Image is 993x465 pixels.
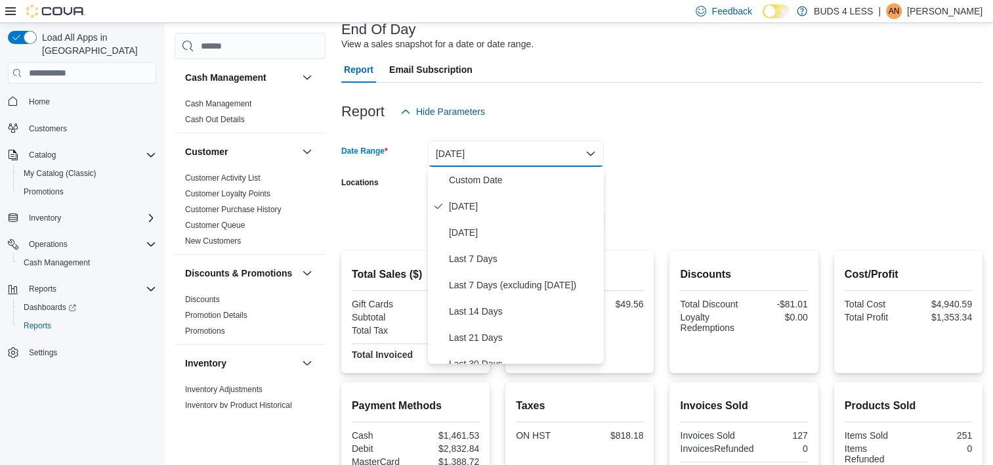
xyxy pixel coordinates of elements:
[185,326,225,336] a: Promotions
[449,303,599,319] span: Last 14 Days
[352,349,413,360] strong: Total Invoiced
[3,280,161,298] button: Reports
[911,299,972,309] div: $4,940.59
[299,70,315,85] button: Cash Management
[24,147,156,163] span: Catalog
[680,398,807,414] h2: Invoices Sold
[418,325,479,336] div: $818.18
[449,198,599,214] span: [DATE]
[418,312,479,322] div: $6,293.93
[3,209,161,227] button: Inventory
[185,99,251,108] a: Cash Management
[175,170,326,254] div: Customer
[185,173,261,183] span: Customer Activity List
[185,401,292,410] a: Inventory by Product Historical
[418,349,479,360] div: $7,112.11
[680,267,807,282] h2: Discounts
[24,281,62,297] button: Reports
[344,56,373,83] span: Report
[185,173,261,183] a: Customer Activity List
[911,430,972,441] div: 251
[18,299,156,315] span: Dashboards
[845,299,906,309] div: Total Cost
[185,311,247,320] a: Promotion Details
[911,443,972,454] div: 0
[185,294,220,305] span: Discounts
[3,119,161,138] button: Customers
[845,443,906,464] div: Items Refunded
[886,3,902,19] div: Austin Nieuwpoort
[18,255,156,271] span: Cash Management
[185,71,266,84] h3: Cash Management
[18,255,95,271] a: Cash Management
[24,168,96,179] span: My Catalog (Classic)
[341,104,385,120] h3: Report
[352,267,479,282] h2: Total Sales ($)
[185,385,263,394] a: Inventory Adjustments
[175,292,326,344] div: Discounts & Promotions
[13,164,161,183] button: My Catalog (Classic)
[747,299,808,309] div: -$81.01
[299,144,315,160] button: Customer
[13,317,161,335] button: Reports
[24,236,156,252] span: Operations
[516,430,577,441] div: ON HST
[449,225,599,240] span: [DATE]
[907,3,982,19] p: [PERSON_NAME]
[24,147,61,163] button: Catalog
[37,31,156,57] span: Load All Apps in [GEOGRAPHIC_DATA]
[759,443,808,454] div: 0
[185,220,245,231] span: Customer Queue
[449,251,599,267] span: Last 7 Days
[418,443,479,454] div: $2,832.84
[845,267,972,282] h2: Cost/Profit
[185,357,297,370] button: Inventory
[680,299,741,309] div: Total Discount
[747,312,808,322] div: $0.00
[582,299,643,309] div: $49.56
[13,254,161,272] button: Cash Management
[680,312,741,333] div: Loyalty Redemptions
[449,356,599,372] span: Last 30 Days
[352,299,413,309] div: Gift Cards
[185,188,270,199] span: Customer Loyalty Points
[29,213,61,223] span: Inventory
[175,96,326,133] div: Cash Management
[352,443,413,454] div: Debit
[680,443,753,454] div: InvoicesRefunded
[24,302,76,313] span: Dashboards
[395,99,490,125] button: Hide Parameters
[352,325,413,336] div: Total Tax
[24,321,51,331] span: Reports
[24,120,156,137] span: Customers
[352,430,413,441] div: Cash
[845,312,906,322] div: Total Profit
[747,430,808,441] div: 127
[3,146,161,164] button: Catalog
[352,398,479,414] h2: Payment Methods
[889,3,900,19] span: AN
[185,236,241,246] a: New Customers
[449,172,599,188] span: Custom Date
[185,267,292,280] h3: Discounts & Promotions
[29,97,50,107] span: Home
[428,141,604,167] button: [DATE]
[26,5,85,18] img: Cova
[24,94,55,110] a: Home
[352,312,413,322] div: Subtotal
[29,239,68,250] span: Operations
[18,299,81,315] a: Dashboards
[418,299,479,309] div: $0.00
[185,205,282,214] a: Customer Purchase History
[341,37,534,51] div: View a sales snapshot for a date or date range.
[185,326,225,336] span: Promotions
[845,430,906,441] div: Items Sold
[185,384,263,395] span: Inventory Adjustments
[516,398,643,414] h2: Taxes
[24,93,156,109] span: Home
[582,430,643,441] div: $818.18
[18,184,69,200] a: Promotions
[449,277,599,293] span: Last 7 Days (excluding [DATE])
[911,312,972,322] div: $1,353.34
